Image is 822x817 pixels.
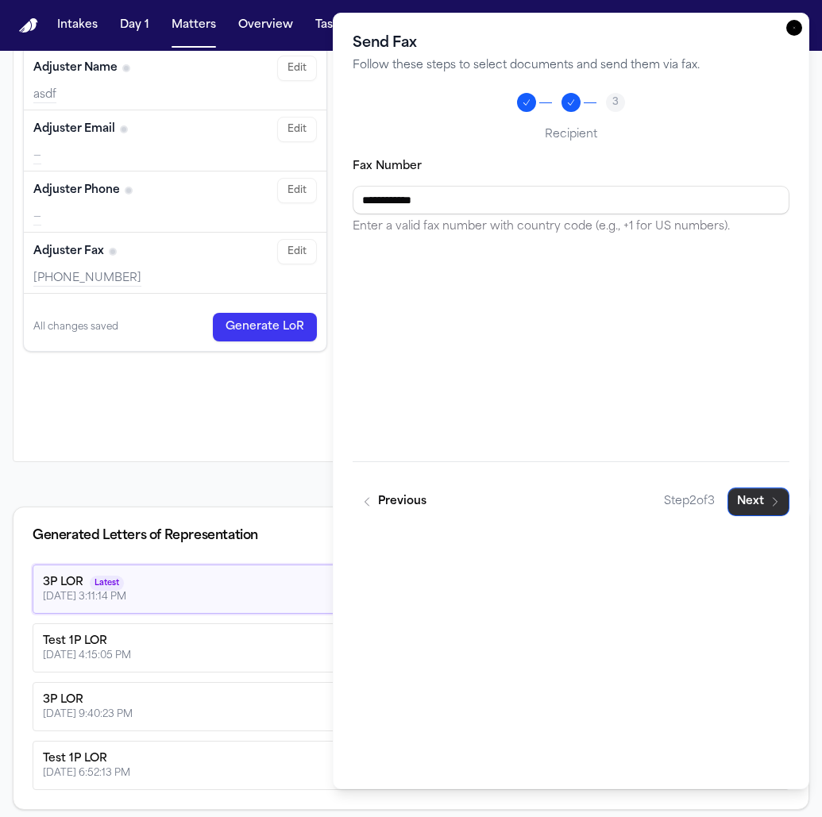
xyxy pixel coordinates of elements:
[545,129,597,141] span: Recipient
[353,218,789,237] p: Enter a valid fax number with country code (e.g., +1 for US numbers).
[353,160,422,172] label: Fax Number
[664,494,715,510] span: Step 2 of 3
[353,488,436,516] button: Previous
[353,93,789,112] nav: Progress
[353,33,789,55] h2: Send Fax
[727,488,789,516] button: Next
[612,96,619,109] span: 3
[353,58,789,74] p: Follow these steps to select documents and send them via fax.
